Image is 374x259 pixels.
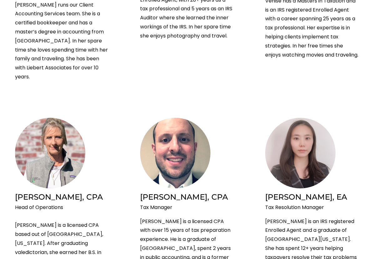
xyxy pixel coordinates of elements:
h2: [PERSON_NAME], EA [265,192,359,202]
p: Tax Manager [140,203,234,212]
h2: [PERSON_NAME], CPA [15,192,109,202]
h2: [PERSON_NAME], CPA [140,192,234,202]
p: Tax Resolution Manager [265,203,359,212]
